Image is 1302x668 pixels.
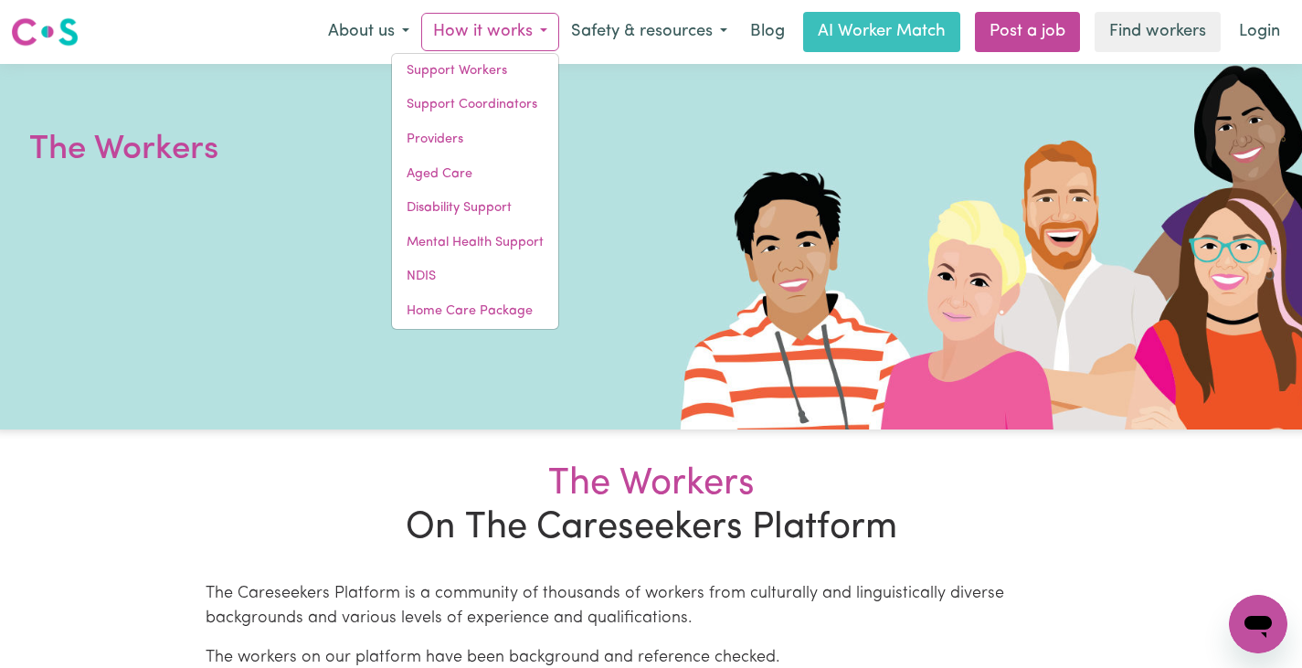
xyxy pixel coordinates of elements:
[316,13,421,51] button: About us
[391,53,559,330] div: How it works
[11,11,79,53] a: Careseekers logo
[392,294,558,329] a: Home Care Package
[392,122,558,157] a: Providers
[392,157,558,192] a: Aged Care
[975,12,1080,52] a: Post a job
[421,13,559,51] button: How it works
[392,191,558,226] a: Disability Support
[195,462,1108,550] h2: On The Careseekers Platform
[206,582,1097,631] p: The Careseekers Platform is a community of thousands of workers from culturally and linguisticall...
[1228,12,1291,52] a: Login
[1095,12,1221,52] a: Find workers
[392,226,558,260] a: Mental Health Support
[803,12,960,52] a: AI Worker Match
[11,16,79,48] img: Careseekers logo
[392,88,558,122] a: Support Coordinators
[392,54,558,89] a: Support Workers
[206,462,1097,506] div: The Workers
[739,12,796,52] a: Blog
[392,260,558,294] a: NDIS
[559,13,739,51] button: Safety & resources
[1229,595,1287,653] iframe: Button to launch messaging window
[29,126,468,174] h1: The Workers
